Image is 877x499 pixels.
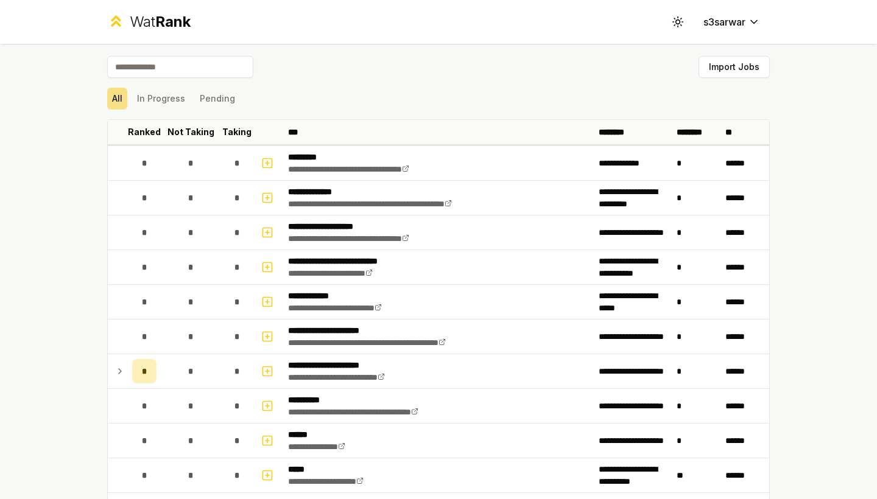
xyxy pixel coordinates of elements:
button: Import Jobs [699,56,770,78]
button: Pending [195,88,240,110]
div: Wat [130,12,191,32]
span: s3sarwar [703,15,745,29]
button: s3sarwar [694,11,770,33]
p: Not Taking [167,126,214,138]
a: WatRank [107,12,191,32]
p: Ranked [128,126,161,138]
p: Taking [222,126,252,138]
button: In Progress [132,88,190,110]
span: Rank [155,13,191,30]
button: All [107,88,127,110]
